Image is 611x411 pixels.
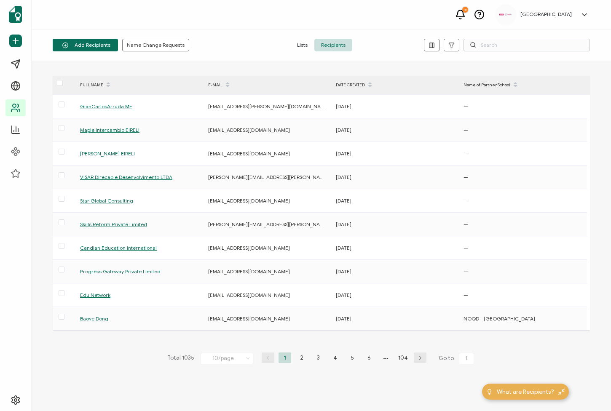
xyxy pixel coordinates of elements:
span: — [464,174,468,180]
li: 6 [363,352,375,363]
span: Maple Intercambio EIRELI [80,127,139,133]
span: GianCarlosArruda ME [80,103,132,109]
li: 1 [279,352,291,363]
span: Lists [290,39,314,51]
span: [DATE] [336,174,351,180]
span: Baoye Dong [80,315,108,322]
span: What are Recipients? [497,387,554,396]
li: 104 [397,352,410,363]
span: [EMAIL_ADDRESS][DOMAIN_NAME] [208,268,290,275]
img: minimize-icon.svg [558,389,565,395]
iframe: Chat Widget [569,371,611,411]
span: VISAR Direcao e Desenvolvimento LTDA [80,174,172,180]
span: [DATE] [336,197,351,204]
span: — [464,103,468,109]
li: 5 [346,352,359,363]
span: [PERSON_NAME] EIRELI [80,150,135,157]
span: — [464,245,468,251]
span: [EMAIL_ADDRESS][DOMAIN_NAME] [208,150,290,157]
span: [EMAIL_ADDRESS][PERSON_NAME][DOMAIN_NAME] [208,103,330,109]
button: Name Change Requests [122,39,189,51]
span: Go to [439,352,476,364]
span: — [464,292,468,298]
img: sertifier-logomark-colored.svg [9,6,22,23]
span: Recipients [314,39,352,51]
div: DATE CREATED [332,78,459,92]
span: [DATE] [336,268,351,275]
input: Search [464,39,590,51]
span: [DATE] [336,103,351,109]
h5: [GEOGRAPHIC_DATA] [520,11,572,17]
span: — [464,268,468,275]
span: [EMAIL_ADDRESS][DOMAIN_NAME] [208,315,290,322]
span: [DATE] [336,127,351,133]
span: — [464,150,468,157]
span: [PERSON_NAME][EMAIL_ADDRESS][PERSON_NAME][DOMAIN_NAME] [208,174,369,180]
span: Star Global Consulting [80,197,133,204]
span: [EMAIL_ADDRESS][DOMAIN_NAME] [208,197,290,204]
div: E-MAIL [204,78,332,92]
li: 3 [312,352,325,363]
span: [PERSON_NAME][EMAIL_ADDRESS][PERSON_NAME][DOMAIN_NAME] [208,221,369,227]
div: FULL NAME [76,78,204,92]
span: [EMAIL_ADDRESS][DOMAIN_NAME] [208,127,290,133]
span: — [464,127,468,133]
span: — [464,197,468,204]
span: [DATE] [336,221,351,227]
li: 4 [329,352,342,363]
span: Candian Education International [80,245,157,251]
span: NOQD - [GEOGRAPHIC_DATA] [464,315,535,322]
img: 534be6bd-3ab8-4108-9ccc-40d3e97e413d.png [499,13,512,16]
span: [DATE] [336,245,351,251]
span: Name Change Requests [127,43,185,48]
button: Add Recipients [53,39,118,51]
span: [EMAIL_ADDRESS][DOMAIN_NAME] [208,292,290,298]
li: 2 [295,352,308,363]
span: [EMAIL_ADDRESS][DOMAIN_NAME] [208,245,290,251]
input: Select [201,353,253,364]
span: Total 1035 [167,352,194,364]
span: — [464,221,468,227]
div: 8 [462,7,468,13]
span: Progress Gateway Private Limited [80,268,161,275]
span: [DATE] [336,150,351,157]
div: Name of Partner School [459,78,587,92]
span: [DATE] [336,315,351,322]
span: [DATE] [336,292,351,298]
span: Edu Network [80,292,110,298]
span: Skills Reform Private Limited [80,221,147,227]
